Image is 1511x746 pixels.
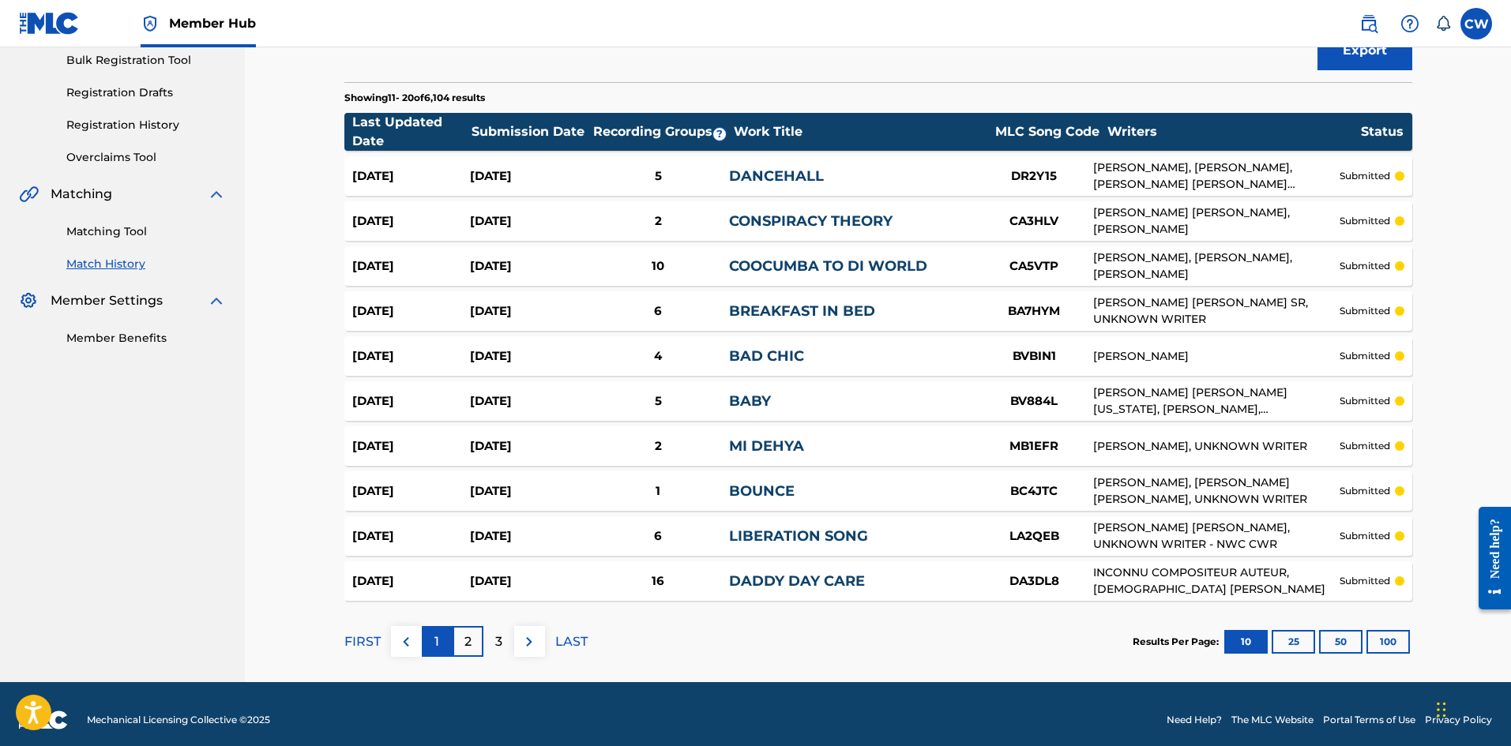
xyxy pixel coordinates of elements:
[1272,630,1315,654] button: 25
[1093,564,1339,598] div: INCONNU COMPOSITEUR AUTEUR, [DEMOGRAPHIC_DATA] [PERSON_NAME]
[470,527,588,545] div: [DATE]
[975,527,1093,545] div: LA2QEB
[87,713,270,727] span: Mechanical Licensing Collective © 2025
[1093,519,1339,553] div: [PERSON_NAME] [PERSON_NAME], UNKNOWN WRITER - NWC CWR
[1093,159,1339,193] div: [PERSON_NAME], [PERSON_NAME], [PERSON_NAME] [PERSON_NAME] [PERSON_NAME], [PERSON_NAME] [PERSON_NAME]
[588,437,729,455] div: 2
[1432,670,1511,746] iframe: Chat Widget
[51,185,112,204] span: Matching
[1093,384,1339,418] div: [PERSON_NAME] [PERSON_NAME][US_STATE], [PERSON_NAME], [PERSON_NAME] [PERSON_NAME] [PERSON_NAME]
[1093,438,1339,455] div: [PERSON_NAME], UNKNOWN WRITER
[588,257,729,276] div: 10
[729,572,865,590] a: DADDY DAY CARE
[588,167,729,186] div: 5
[1231,713,1314,727] a: The MLC Website
[352,572,470,590] div: [DATE]
[1093,348,1339,365] div: [PERSON_NAME]
[470,392,588,410] div: [DATE]
[352,482,470,500] div: [DATE]
[1353,8,1385,39] a: Public Search
[1224,630,1268,654] button: 10
[470,437,588,455] div: [DATE]
[1093,294,1339,328] div: [PERSON_NAME] [PERSON_NAME] SR, UNKNOWN WRITER
[729,482,795,500] a: BOUNCE
[1359,14,1378,33] img: search
[1366,630,1410,654] button: 100
[729,212,893,230] a: CONSPIRACY THEORY
[588,527,729,545] div: 6
[975,392,1093,410] div: BV884L
[729,257,927,275] a: COOCUMBA TO DI WORLD
[66,52,226,69] a: Bulk Registration Tool
[975,167,1093,186] div: DR2Y15
[1340,484,1390,498] p: submitted
[19,12,80,35] img: MLC Logo
[352,527,470,545] div: [DATE]
[470,257,588,276] div: [DATE]
[1319,630,1363,654] button: 50
[141,14,160,33] img: Top Rightsholder
[520,632,539,651] img: right
[1107,122,1360,141] div: Writers
[1340,574,1390,588] p: submitted
[169,14,256,32] span: Member Hub
[495,632,502,651] p: 3
[352,167,470,186] div: [DATE]
[470,482,588,500] div: [DATE]
[1340,169,1390,183] p: submitted
[19,291,38,310] img: Member Settings
[1323,713,1415,727] a: Portal Terms of Use
[1340,259,1390,273] p: submitted
[352,212,470,231] div: [DATE]
[344,91,485,105] p: Showing 11 - 20 of 6,104 results
[66,117,226,133] a: Registration History
[729,527,868,545] a: LIBERATION SONG
[66,256,226,272] a: Match History
[66,84,226,101] a: Registration Drafts
[988,122,1107,141] div: MLC Song Code
[588,482,729,500] div: 1
[352,392,470,410] div: [DATE]
[397,632,415,651] img: left
[713,128,726,141] span: ?
[207,291,226,310] img: expand
[1093,249,1339,283] div: [PERSON_NAME], [PERSON_NAME], [PERSON_NAME]
[591,122,733,141] div: Recording Groups
[588,302,729,321] div: 6
[434,632,439,651] p: 1
[588,347,729,366] div: 4
[975,302,1093,321] div: BA7HYM
[470,212,588,231] div: [DATE]
[975,347,1093,366] div: BVBIN1
[51,291,163,310] span: Member Settings
[975,257,1093,276] div: CA5VTP
[588,572,729,590] div: 16
[588,212,729,231] div: 2
[1340,439,1390,453] p: submitted
[588,392,729,410] div: 5
[1317,31,1412,70] button: Export
[352,113,471,151] div: Last Updated Date
[975,437,1093,455] div: MB1EFR
[1361,122,1404,141] div: Status
[207,185,226,204] img: expand
[66,149,226,166] a: Overclaims Tool
[1400,14,1419,33] img: help
[1340,394,1390,408] p: submitted
[1093,474,1339,508] div: [PERSON_NAME], [PERSON_NAME] [PERSON_NAME], UNKNOWN WRITER
[729,347,804,365] a: BAD CHIC
[975,482,1093,500] div: BC4JTC
[1394,8,1426,39] div: Help
[470,302,588,321] div: [DATE]
[975,212,1093,231] div: CA3HLV
[19,185,39,204] img: Matching
[729,437,804,455] a: MI DEHYA
[1340,349,1390,363] p: submitted
[1340,304,1390,318] p: submitted
[1425,713,1492,727] a: Privacy Policy
[1340,529,1390,543] p: submitted
[555,632,588,651] p: LAST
